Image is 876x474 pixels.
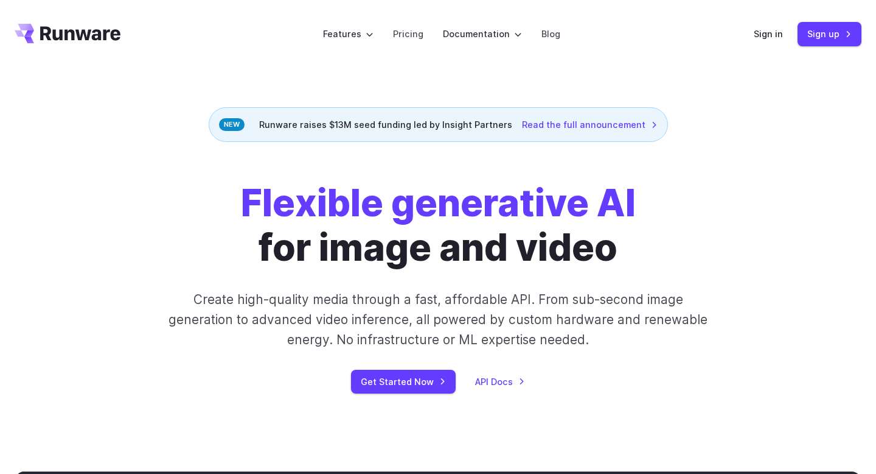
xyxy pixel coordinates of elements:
[15,24,120,43] a: Go to /
[241,181,636,270] h1: for image and video
[209,107,668,142] div: Runware raises $13M seed funding led by Insight Partners
[475,375,525,389] a: API Docs
[522,118,658,132] a: Read the full announcement
[241,180,636,225] strong: Flexible generative AI
[393,27,423,41] a: Pricing
[541,27,560,41] a: Blog
[443,27,522,41] label: Documentation
[798,22,861,46] a: Sign up
[167,289,709,350] p: Create high-quality media through a fast, affordable API. From sub-second image generation to adv...
[323,27,374,41] label: Features
[754,27,783,41] a: Sign in
[351,370,456,394] a: Get Started Now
